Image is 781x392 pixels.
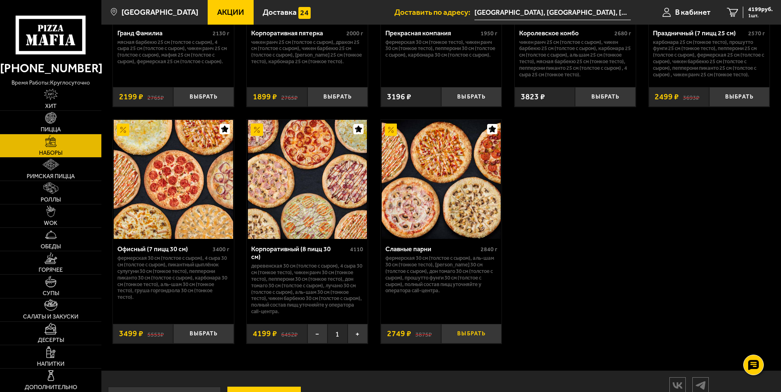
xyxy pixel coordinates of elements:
s: 6452 ₽ [281,330,298,338]
span: 3499 ₽ [119,330,143,338]
span: Доставить по адресу: [394,8,474,16]
span: 2570 г [748,30,765,37]
span: Хит [45,103,57,109]
a: АкционныйКорпоративный (8 пицц 30 см) [247,120,368,239]
span: Римская пицца [27,174,75,179]
s: 2765 ₽ [147,93,164,101]
p: Чикен Ранч 25 см (толстое с сыром), Дракон 25 см (толстое с сыром), Чикен Барбекю 25 см (толстое ... [251,39,363,65]
span: Супы [43,291,59,296]
span: Роллы [41,197,61,203]
span: WOK [44,220,57,226]
a: АкционныйСлавные парни [381,120,502,239]
span: 1 [328,324,348,344]
p: Фермерская 30 см (толстое с сыром), Аль-Шам 30 см (тонкое тесто), [PERSON_NAME] 30 см (толстое с ... [385,255,497,294]
span: 4110 [350,246,363,253]
img: Славные парни [382,120,501,239]
span: Дополнительно [25,385,77,390]
span: 3196 ₽ [387,93,411,101]
div: Гранд Фамилиа [117,29,211,37]
p: Чикен Ранч 25 см (толстое с сыром), Чикен Барбекю 25 см (толстое с сыром), Карбонара 25 см (толст... [519,39,631,78]
span: Десерты [38,337,64,343]
span: 1 шт. [748,13,773,18]
span: 2749 ₽ [387,330,411,338]
span: 2130 г [213,30,229,37]
span: 2840 г [481,246,497,253]
button: Выбрать [173,87,234,107]
img: Акционный [251,124,263,136]
span: Ленинградская область, Всеволожский район, Бугровское городское поселение, деревня Порошкино, КАД... [474,5,631,20]
div: Корпоративный (8 пицц 30 см) [251,245,348,261]
input: Ваш адрес доставки [474,5,631,20]
s: 3693 ₽ [683,93,699,101]
div: Королевское комбо [519,29,612,37]
span: Акции [217,8,244,16]
s: 2765 ₽ [281,93,298,101]
button: Выбрать [575,87,635,107]
span: Напитки [37,361,64,367]
span: [GEOGRAPHIC_DATA] [121,8,198,16]
div: Корпоративная пятерка [251,29,344,37]
s: 5553 ₽ [147,330,164,338]
button: + [348,324,368,344]
span: 4199 руб. [748,7,773,12]
button: Выбрать [441,87,502,107]
p: Карбонара 25 см (тонкое тесто), Прошутто Фунги 25 см (тонкое тесто), Пепперони 25 см (толстое с с... [653,39,765,78]
span: 3823 ₽ [521,93,545,101]
span: Обеды [41,244,61,250]
span: 4199 ₽ [253,330,277,338]
p: Фермерская 30 см (тонкое тесто), Чикен Ранч 30 см (тонкое тесто), Пепперони 30 см (толстое с сыро... [385,39,497,59]
span: 1950 г [481,30,497,37]
button: Выбрать [441,324,502,344]
img: Акционный [117,124,129,136]
button: Выбрать [173,324,234,344]
span: Горячее [39,267,63,273]
img: Офисный (7 пицц 30 см) [114,120,233,239]
img: Акционный [385,124,397,136]
p: Фермерская 30 см (толстое с сыром), 4 сыра 30 см (толстое с сыром), Пикантный цыплёнок сулугуни 3... [117,255,229,300]
span: 3400 г [213,246,229,253]
p: Деревенская 30 см (толстое с сыром), 4 сыра 30 см (тонкое тесто), Чикен Ранч 30 см (тонкое тесто)... [251,263,363,315]
img: Корпоративный (8 пицц 30 см) [248,120,367,239]
a: АкционныйОфисный (7 пицц 30 см) [113,120,234,239]
p: Мясная Барбекю 25 см (толстое с сыром), 4 сыра 25 см (толстое с сыром), Чикен Ранч 25 см (толстое... [117,39,229,65]
div: Славные парни [385,245,479,253]
div: Прекрасная компания [385,29,479,37]
div: Праздничный (7 пицц 25 см) [653,29,746,37]
span: 2499 ₽ [655,93,679,101]
span: Пицца [41,127,61,133]
button: Выбрать [307,87,368,107]
span: Наборы [39,150,62,156]
div: Офисный (7 пицц 30 см) [117,245,211,253]
span: 2680 г [614,30,631,37]
span: Салаты и закуски [23,314,78,320]
img: 15daf4d41897b9f0e9f617042186c801.svg [298,7,311,19]
span: 2199 ₽ [119,93,143,101]
span: 1899 ₽ [253,93,277,101]
span: В кабинет [675,8,710,16]
s: 3875 ₽ [415,330,432,338]
button: Выбрать [709,87,770,107]
span: Доставка [263,8,297,16]
span: 2000 г [346,30,363,37]
button: − [307,324,328,344]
